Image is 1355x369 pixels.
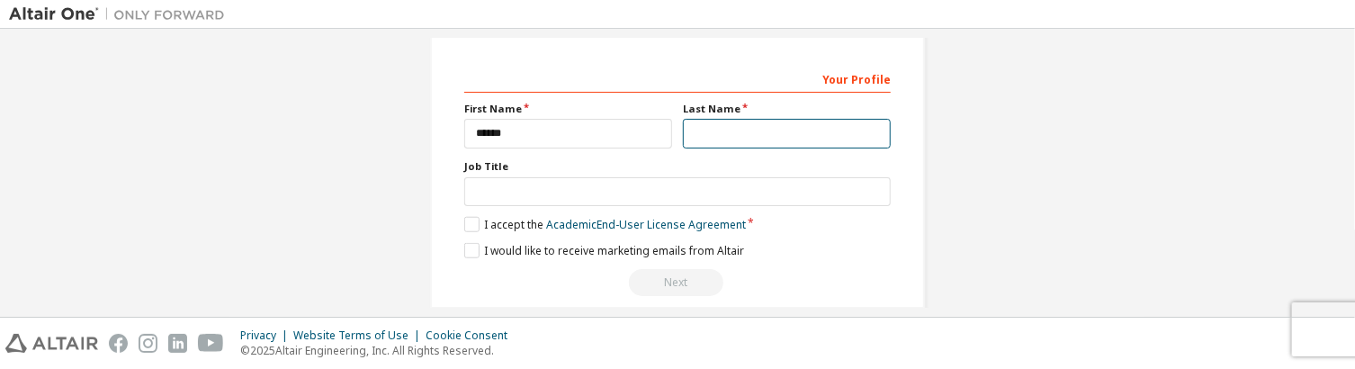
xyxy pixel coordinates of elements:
img: youtube.svg [198,334,224,353]
a: Academic End-User License Agreement [546,217,746,232]
label: Last Name [683,102,891,116]
label: I accept the [464,217,746,232]
img: Altair One [9,5,234,23]
label: First Name [464,102,672,116]
label: Job Title [464,159,891,174]
div: Cookie Consent [426,328,518,343]
p: © 2025 Altair Engineering, Inc. All Rights Reserved. [240,343,518,358]
img: linkedin.svg [168,334,187,353]
div: Website Terms of Use [293,328,426,343]
img: instagram.svg [139,334,157,353]
img: altair_logo.svg [5,334,98,353]
div: You need to provide your academic email [464,269,891,296]
img: facebook.svg [109,334,128,353]
div: Your Profile [464,64,891,93]
label: I would like to receive marketing emails from Altair [464,243,744,258]
div: Privacy [240,328,293,343]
